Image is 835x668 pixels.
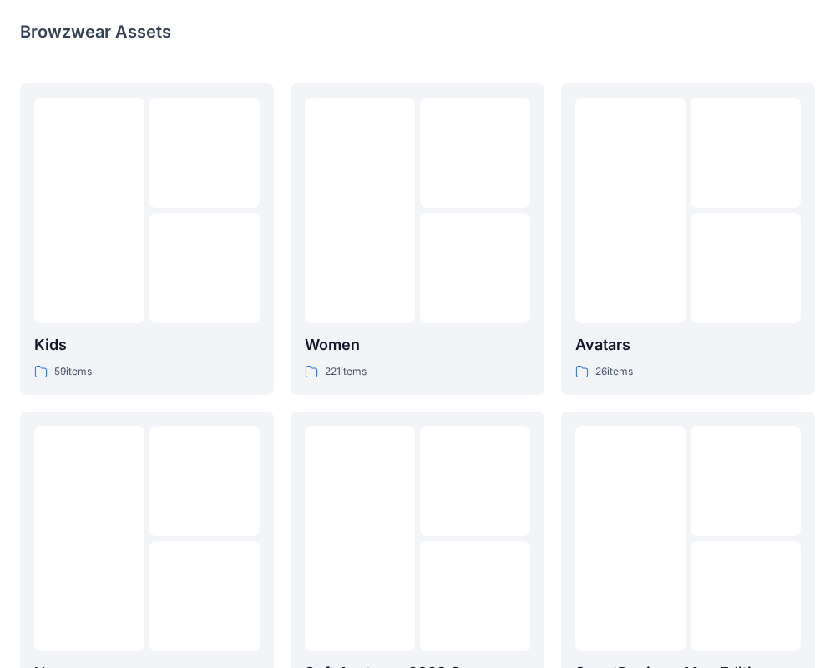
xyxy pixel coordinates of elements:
p: Browzwear Assets [20,20,171,43]
p: 221 items [325,363,367,381]
p: 26 items [595,363,633,381]
p: Avatars [575,333,801,357]
a: Women221items [291,83,544,395]
a: Kids59items [20,83,274,395]
p: 59 items [54,363,92,381]
a: Avatars26items [561,83,815,395]
p: Women [305,333,530,357]
p: Kids [34,333,260,357]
